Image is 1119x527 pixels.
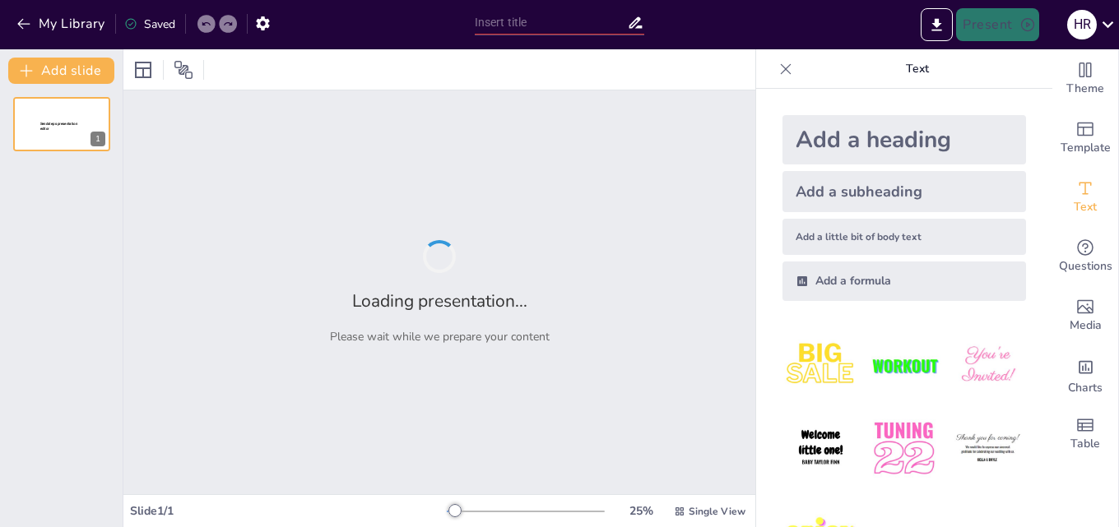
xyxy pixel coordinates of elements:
img: 5.jpeg [866,410,942,487]
span: Single View [689,505,745,518]
div: Saved [124,16,175,32]
img: 6.jpeg [950,410,1026,487]
div: Add a subheading [782,171,1026,212]
span: Template [1061,139,1111,157]
span: Charts [1068,379,1103,397]
div: 1 [13,97,110,151]
div: Get real-time input from your audience [1052,227,1118,286]
span: Position [174,60,193,80]
button: Н R [1067,8,1097,41]
span: Sendsteps presentation editor [40,122,77,131]
div: Add images, graphics, shapes or video [1052,286,1118,345]
div: Slide 1 / 1 [130,503,447,519]
input: Insert title [475,11,628,35]
img: 1.jpeg [782,327,859,404]
div: Add a table [1052,404,1118,464]
span: Text [1074,198,1097,216]
div: Add charts and graphs [1052,345,1118,404]
button: My Library [12,11,112,37]
button: Present [956,8,1038,41]
span: Theme [1066,80,1104,98]
span: Table [1070,435,1100,453]
h2: Loading presentation... [352,289,527,312]
img: 2.jpeg [866,327,942,404]
div: 1 [91,132,105,146]
p: Text [799,49,1036,89]
div: Add ready made slides [1052,109,1118,168]
div: Add a heading [782,115,1026,164]
span: Questions [1059,257,1112,275]
button: Add slide [8,58,114,84]
div: Change the overall theme [1052,49,1118,109]
div: Н R [1067,10,1097,39]
div: Add a little bit of body text [782,219,1026,255]
img: 4.jpeg [782,410,859,487]
button: Export to PowerPoint [921,8,953,41]
div: Add a formula [782,261,1026,301]
div: 25 % [621,503,661,519]
p: Please wait while we prepare your content [330,329,550,344]
img: 3.jpeg [950,327,1026,404]
div: Layout [130,57,156,83]
span: Media [1070,317,1102,335]
div: Add text boxes [1052,168,1118,227]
